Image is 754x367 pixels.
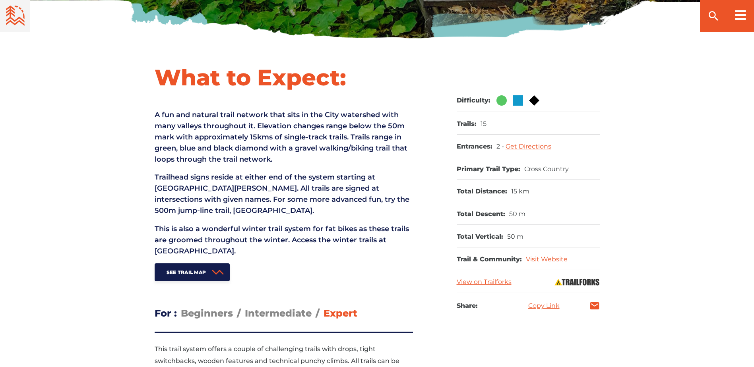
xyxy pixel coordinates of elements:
[496,143,506,150] span: 2
[528,303,560,309] a: Copy Link
[457,300,478,311] h3: Share:
[457,143,492,151] dt: Entrances:
[513,95,523,106] img: Blue Square
[506,143,551,150] a: Get Directions
[589,301,600,311] a: mail
[511,187,529,196] dd: 15 km
[155,172,413,216] p: Trailhead signs reside at either end of the system starting at [GEOGRAPHIC_DATA][PERSON_NAME]. Al...
[324,307,357,319] span: Expert
[457,187,507,196] dt: Total Distance:
[457,255,522,264] dt: Trail & Community:
[181,307,233,319] span: Beginners
[155,223,413,257] p: This is also a wonderful winter trail system for fat bikes as these trails are groomed throughout...
[524,165,569,174] dd: Cross Country
[457,165,520,174] dt: Primary Trail Type:
[245,307,312,319] span: Intermediate
[155,109,413,165] p: A fun and natural trail network that sits in the City watershed with many valleys throughout it. ...
[526,255,568,263] a: Visit Website
[155,263,230,281] a: See Trail Map
[529,95,539,106] img: Black Diamond
[507,233,523,241] dd: 50 m
[167,269,206,275] span: See Trail Map
[457,97,490,105] dt: Difficulty:
[457,233,503,241] dt: Total Vertical:
[509,210,525,218] dd: 50 m
[457,210,505,218] dt: Total Descent:
[481,120,487,128] dd: 15
[496,95,507,106] img: Green Circle
[155,305,177,322] h3: For
[707,10,720,22] ion-icon: search
[457,120,477,128] dt: Trails:
[155,64,413,91] h1: What to Expect:
[457,278,512,286] a: View on Trailforks
[554,278,600,286] img: Trailforks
